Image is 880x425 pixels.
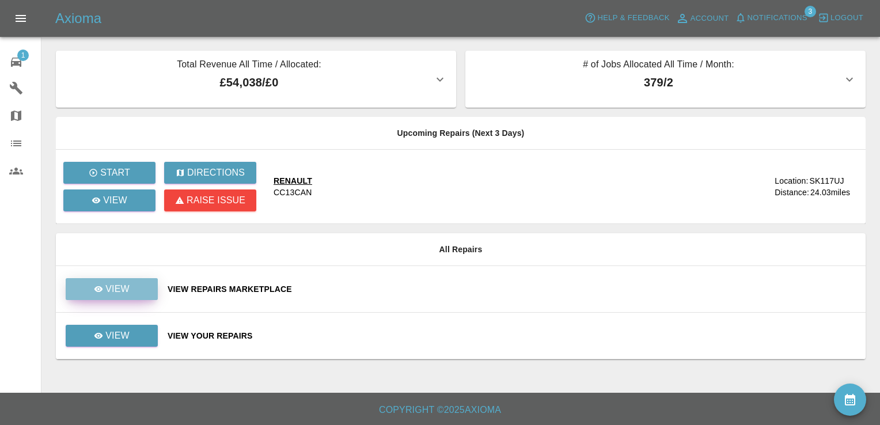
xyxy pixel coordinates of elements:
span: 1 [17,50,29,61]
a: View [63,189,155,211]
th: All Repairs [56,233,866,266]
button: Notifications [732,9,810,27]
div: Location: [775,175,808,187]
div: RENAULT [274,175,312,187]
p: Raise issue [187,193,245,207]
button: Logout [815,9,866,27]
span: Help & Feedback [597,12,669,25]
button: # of Jobs Allocated All Time / Month:379/2 [465,51,866,108]
a: RENAULTCC13CAN [274,175,741,198]
p: Directions [187,166,245,180]
a: View Repairs Marketplace [168,283,856,295]
button: Directions [164,162,256,184]
p: View [105,282,130,296]
a: View Your Repairs [168,330,856,341]
a: View [65,284,158,293]
h5: Axioma [55,9,101,28]
span: Account [691,12,729,25]
button: Total Revenue All Time / Allocated:£54,038/£0 [56,51,456,108]
h6: Copyright © 2025 Axioma [9,402,871,418]
div: SK117UJ [809,175,844,187]
th: Upcoming Repairs (Next 3 Days) [56,117,866,150]
span: Logout [830,12,863,25]
p: Start [100,166,130,180]
div: 24.03 miles [810,187,856,198]
a: View [66,278,158,300]
p: Total Revenue All Time / Allocated: [65,58,433,74]
a: Location:SK117UJDistance:24.03miles [750,175,856,198]
p: View [105,329,130,343]
p: 379 / 2 [475,74,843,91]
button: availability [834,384,866,416]
p: £54,038 / £0 [65,74,433,91]
button: Open drawer [7,5,35,32]
span: 3 [805,6,816,17]
span: Notifications [748,12,807,25]
div: Distance: [775,187,809,198]
button: Help & Feedback [582,9,672,27]
a: View [65,331,158,340]
div: CC13CAN [274,187,312,198]
button: Raise issue [164,189,256,211]
p: View [103,193,127,207]
p: # of Jobs Allocated All Time / Month: [475,58,843,74]
button: Start [63,162,155,184]
a: View [66,325,158,347]
a: Account [673,9,732,28]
